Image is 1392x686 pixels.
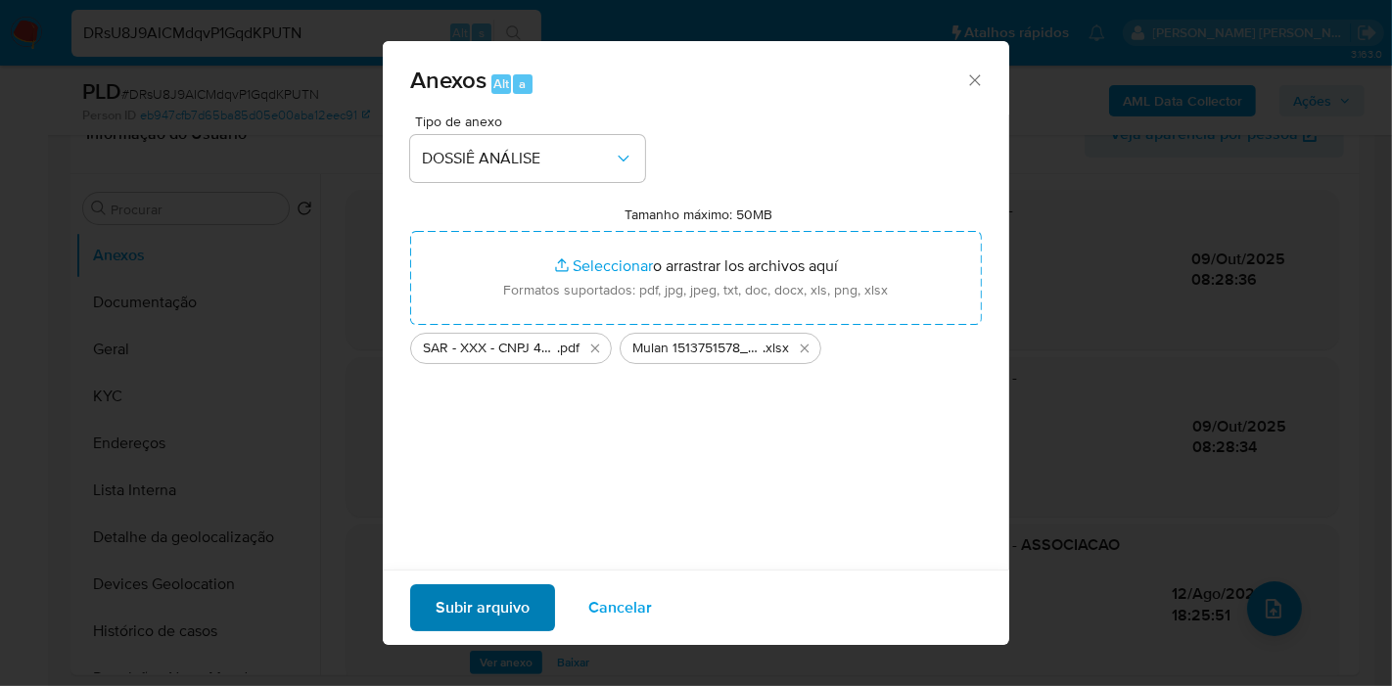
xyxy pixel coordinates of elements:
span: Subir arquivo [436,586,530,629]
span: Cancelar [588,586,652,629]
span: .pdf [557,339,580,358]
button: DOSSIÊ ANÁLISE [410,135,645,182]
span: Mulan 1513751578_2025_10_09_07_48_44 [632,339,763,358]
span: Tipo de anexo [415,114,650,128]
span: .xlsx [763,339,789,358]
ul: Archivos seleccionados [410,325,982,364]
button: Cancelar [563,584,677,631]
button: Eliminar Mulan 1513751578_2025_10_09_07_48_44.xlsx [793,337,816,360]
span: SAR - XXX - CNPJ 42013126000140 - ASSOCIACAO EXODUS BENEFICIOS [423,339,557,358]
span: a [519,74,526,93]
button: Cerrar [965,70,983,88]
label: Tamanho máximo: 50MB [626,206,773,223]
button: Eliminar SAR - XXX - CNPJ 42013126000140 - ASSOCIACAO EXODUS BENEFICIOS.pdf [583,337,607,360]
span: DOSSIÊ ANÁLISE [422,149,614,168]
span: Anexos [410,63,487,97]
span: Alt [493,74,509,93]
button: Subir arquivo [410,584,555,631]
